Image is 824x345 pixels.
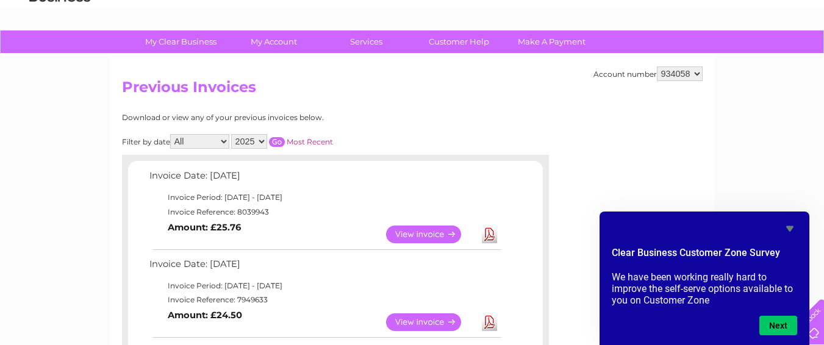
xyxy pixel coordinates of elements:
[482,313,497,331] a: Download
[482,226,497,243] a: Download
[131,30,231,53] a: My Clear Business
[783,221,797,236] button: Hide survey
[612,221,797,335] div: Clear Business Customer Zone Survey
[386,226,476,243] a: View
[146,190,503,205] td: Invoice Period: [DATE] - [DATE]
[759,316,797,335] button: Next question
[409,30,509,53] a: Customer Help
[386,313,476,331] a: View
[146,293,503,307] td: Invoice Reference: 7949633
[124,7,701,59] div: Clear Business is a trading name of Verastar Limited (registered in [GEOGRAPHIC_DATA] No. 3667643...
[612,271,797,306] p: We have been working really hard to improve the self-serve options available to you on Customer Zone
[146,205,503,219] td: Invoice Reference: 8039943
[168,222,241,233] b: Amount: £25.76
[316,30,417,53] a: Services
[223,30,324,53] a: My Account
[674,52,711,61] a: Telecoms
[612,246,797,266] h2: Clear Business Customer Zone Survey
[287,137,333,146] a: Most Recent
[501,30,602,53] a: Make A Payment
[784,52,812,61] a: Log out
[146,168,503,190] td: Invoice Date: [DATE]
[122,134,442,149] div: Filter by date
[122,113,442,122] div: Download or view any of your previous invoices below.
[168,310,242,321] b: Amount: £24.50
[594,6,678,21] a: 0333 014 3131
[122,79,703,102] h2: Previous Invoices
[743,52,773,61] a: Contact
[609,52,632,61] a: Water
[146,279,503,293] td: Invoice Period: [DATE] - [DATE]
[593,66,703,81] div: Account number
[718,52,736,61] a: Blog
[146,256,503,279] td: Invoice Date: [DATE]
[29,32,91,69] img: logo.png
[640,52,667,61] a: Energy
